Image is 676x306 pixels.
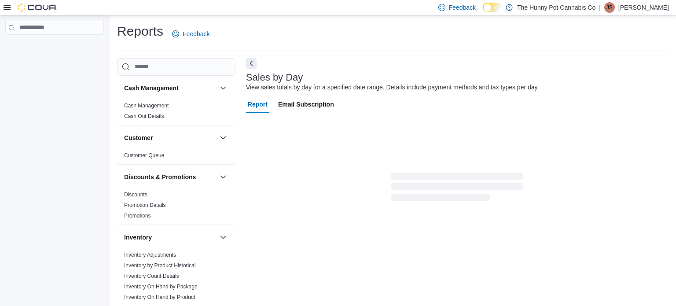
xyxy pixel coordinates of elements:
[449,3,476,12] span: Feedback
[124,133,216,142] button: Customer
[124,152,164,159] a: Customer Queue
[183,29,209,38] span: Feedback
[124,273,179,280] span: Inventory Count Details
[124,103,169,109] a: Cash Management
[117,150,235,164] div: Customer
[124,252,176,258] a: Inventory Adjustments
[124,113,164,119] a: Cash Out Details
[483,3,501,12] input: Dark Mode
[124,102,169,109] span: Cash Management
[124,202,166,209] span: Promotion Details
[124,152,164,159] span: Customer Queue
[124,233,152,242] h3: Inventory
[124,212,151,219] span: Promotions
[124,284,198,290] a: Inventory On Hand by Package
[124,113,164,120] span: Cash Out Details
[124,262,196,269] span: Inventory by Product Historical
[124,173,216,181] button: Discounts & Promotions
[606,2,613,13] span: JS
[618,2,669,13] p: [PERSON_NAME]
[124,133,153,142] h3: Customer
[124,84,179,92] h3: Cash Management
[599,2,601,13] p: |
[124,294,195,301] span: Inventory On Hand by Product
[124,213,151,219] a: Promotions
[124,173,196,181] h3: Discounts & Promotions
[246,72,303,83] h3: Sales by Day
[124,192,147,198] a: Discounts
[248,96,268,113] span: Report
[5,37,104,58] nav: Complex example
[124,262,196,269] a: Inventory by Product Historical
[604,2,615,13] div: Jessica Steinmetz
[117,22,163,40] h1: Reports
[218,172,228,182] button: Discounts & Promotions
[218,83,228,93] button: Cash Management
[246,83,539,92] div: View sales totals by day for a specified date range. Details include payment methods and tax type...
[124,202,166,208] a: Promotion Details
[246,58,257,69] button: Next
[124,273,179,279] a: Inventory Count Details
[124,233,216,242] button: Inventory
[218,232,228,243] button: Inventory
[124,251,176,258] span: Inventory Adjustments
[124,294,195,300] a: Inventory On Hand by Product
[391,174,523,203] span: Loading
[18,3,57,12] img: Cova
[218,133,228,143] button: Customer
[169,25,213,43] a: Feedback
[124,84,216,92] button: Cash Management
[117,189,235,225] div: Discounts & Promotions
[517,2,595,13] p: The Hunny Pot Cannabis Co
[278,96,334,113] span: Email Subscription
[117,100,235,125] div: Cash Management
